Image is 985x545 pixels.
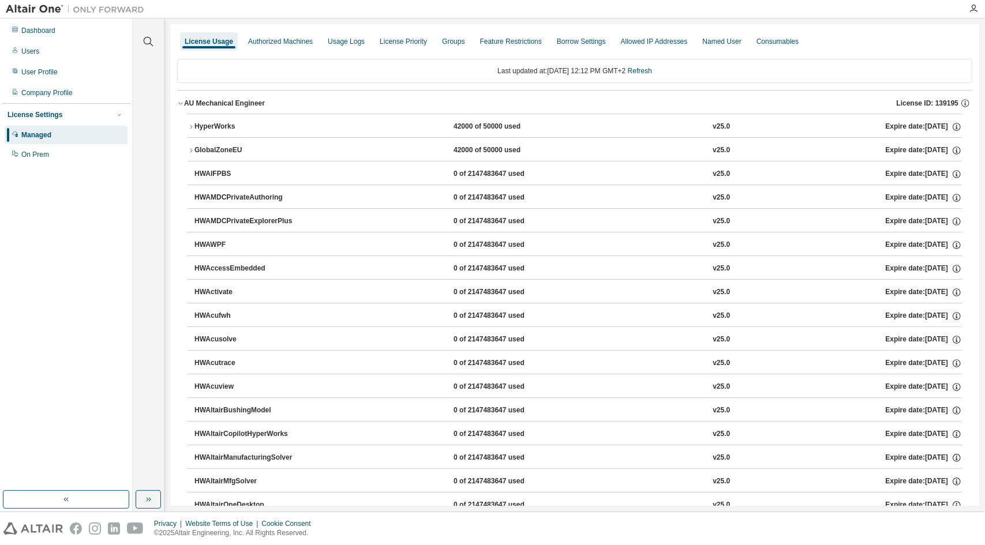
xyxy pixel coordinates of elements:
[194,374,962,400] button: HWAcuview0 of 2147483647 usedv25.0Expire date:[DATE]
[454,145,557,156] div: 42000 of 50000 used
[194,193,298,203] div: HWAMDCPrivateAuthoring
[108,523,120,535] img: linkedin.svg
[194,469,962,494] button: HWAltairMfgSolver0 of 2147483647 usedv25.0Expire date:[DATE]
[454,382,557,392] div: 0 of 2147483647 used
[194,209,962,234] button: HWAMDCPrivateExplorerPlus0 of 2147483647 usedv25.0Expire date:[DATE]
[188,138,962,163] button: GlobalZoneEU42000 of 50000 usedv25.0Expire date:[DATE]
[454,476,557,487] div: 0 of 2147483647 used
[454,169,557,179] div: 0 of 2147483647 used
[3,523,63,535] img: altair_logo.svg
[248,37,313,46] div: Authorized Machines
[454,122,557,132] div: 42000 of 50000 used
[194,327,962,352] button: HWAcusolve0 of 2147483647 usedv25.0Expire date:[DATE]
[6,3,150,15] img: Altair One
[194,311,298,321] div: HWAcufwh
[184,99,265,108] div: AU Mechanical Engineer
[194,145,298,156] div: GlobalZoneEU
[886,500,962,510] div: Expire date: [DATE]
[886,358,962,369] div: Expire date: [DATE]
[194,422,962,447] button: HWAltairCopilotHyperWorks0 of 2147483647 usedv25.0Expire date:[DATE]
[21,26,55,35] div: Dashboard
[713,429,730,439] div: v25.0
[194,232,962,258] button: HWAWPF0 of 2147483647 usedv25.0Expire date:[DATE]
[454,429,557,439] div: 0 of 2147483647 used
[713,122,730,132] div: v25.0
[454,500,557,510] div: 0 of 2147483647 used
[454,405,557,416] div: 0 of 2147483647 used
[8,110,62,119] div: License Settings
[127,523,144,535] img: youtube.svg
[194,493,962,518] button: HWAltairOneDesktop0 of 2147483647 usedv25.0Expire date:[DATE]
[713,240,730,250] div: v25.0
[628,67,652,75] a: Refresh
[194,445,962,471] button: HWAltairManufacturingSolver0 of 2147483647 usedv25.0Expire date:[DATE]
[454,453,557,463] div: 0 of 2147483647 used
[194,280,962,305] button: HWActivate0 of 2147483647 usedv25.0Expire date:[DATE]
[480,37,542,46] div: Feature Restrictions
[380,37,427,46] div: License Priority
[886,169,962,179] div: Expire date: [DATE]
[713,264,730,274] div: v25.0
[886,453,962,463] div: Expire date: [DATE]
[454,287,557,298] div: 0 of 2147483647 used
[194,405,298,416] div: HWAltairBushingModel
[454,264,557,274] div: 0 of 2147483647 used
[713,453,730,463] div: v25.0
[886,216,962,227] div: Expire date: [DATE]
[194,398,962,423] button: HWAltairBushingModel0 of 2147483647 usedv25.0Expire date:[DATE]
[194,169,298,179] div: HWAIFPBS
[194,476,298,487] div: HWAltairMfgSolver
[621,37,688,46] div: Allowed IP Addresses
[261,519,317,528] div: Cookie Consent
[21,130,51,140] div: Managed
[21,47,39,56] div: Users
[194,185,962,211] button: HWAMDCPrivateAuthoring0 of 2147483647 usedv25.0Expire date:[DATE]
[713,193,730,203] div: v25.0
[154,528,318,538] p: © 2025 Altair Engineering, Inc. All Rights Reserved.
[886,382,962,392] div: Expire date: [DATE]
[194,303,962,329] button: HWAcufwh0 of 2147483647 usedv25.0Expire date:[DATE]
[557,37,606,46] div: Borrow Settings
[886,476,962,487] div: Expire date: [DATE]
[713,216,730,227] div: v25.0
[897,99,958,108] span: License ID: 139195
[713,145,730,156] div: v25.0
[713,382,730,392] div: v25.0
[454,216,557,227] div: 0 of 2147483647 used
[194,351,962,376] button: HWAcutrace0 of 2147483647 usedv25.0Expire date:[DATE]
[454,240,557,250] div: 0 of 2147483647 used
[328,37,365,46] div: Usage Logs
[185,519,261,528] div: Website Terms of Use
[194,334,298,345] div: HWAcusolve
[21,150,49,159] div: On Prem
[756,37,799,46] div: Consumables
[154,519,185,528] div: Privacy
[185,37,233,46] div: License Usage
[454,311,557,321] div: 0 of 2147483647 used
[194,161,962,187] button: HWAIFPBS0 of 2147483647 usedv25.0Expire date:[DATE]
[886,264,962,274] div: Expire date: [DATE]
[177,59,972,83] div: Last updated at: [DATE] 12:12 PM GMT+2
[194,264,298,274] div: HWAccessEmbedded
[194,358,298,369] div: HWAcutrace
[885,145,961,156] div: Expire date: [DATE]
[713,287,730,298] div: v25.0
[886,311,962,321] div: Expire date: [DATE]
[886,429,962,439] div: Expire date: [DATE]
[713,405,730,416] div: v25.0
[713,358,730,369] div: v25.0
[194,240,298,250] div: HWAWPF
[713,500,730,510] div: v25.0
[188,114,962,140] button: HyperWorks42000 of 50000 usedv25.0Expire date:[DATE]
[89,523,101,535] img: instagram.svg
[21,67,58,77] div: User Profile
[70,523,82,535] img: facebook.svg
[713,476,730,487] div: v25.0
[713,334,730,345] div: v25.0
[194,122,298,132] div: HyperWorks
[885,122,961,132] div: Expire date: [DATE]
[702,37,741,46] div: Named User
[194,216,298,227] div: HWAMDCPrivateExplorerPlus
[194,382,298,392] div: HWAcuview
[194,429,298,439] div: HWAltairCopilotHyperWorks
